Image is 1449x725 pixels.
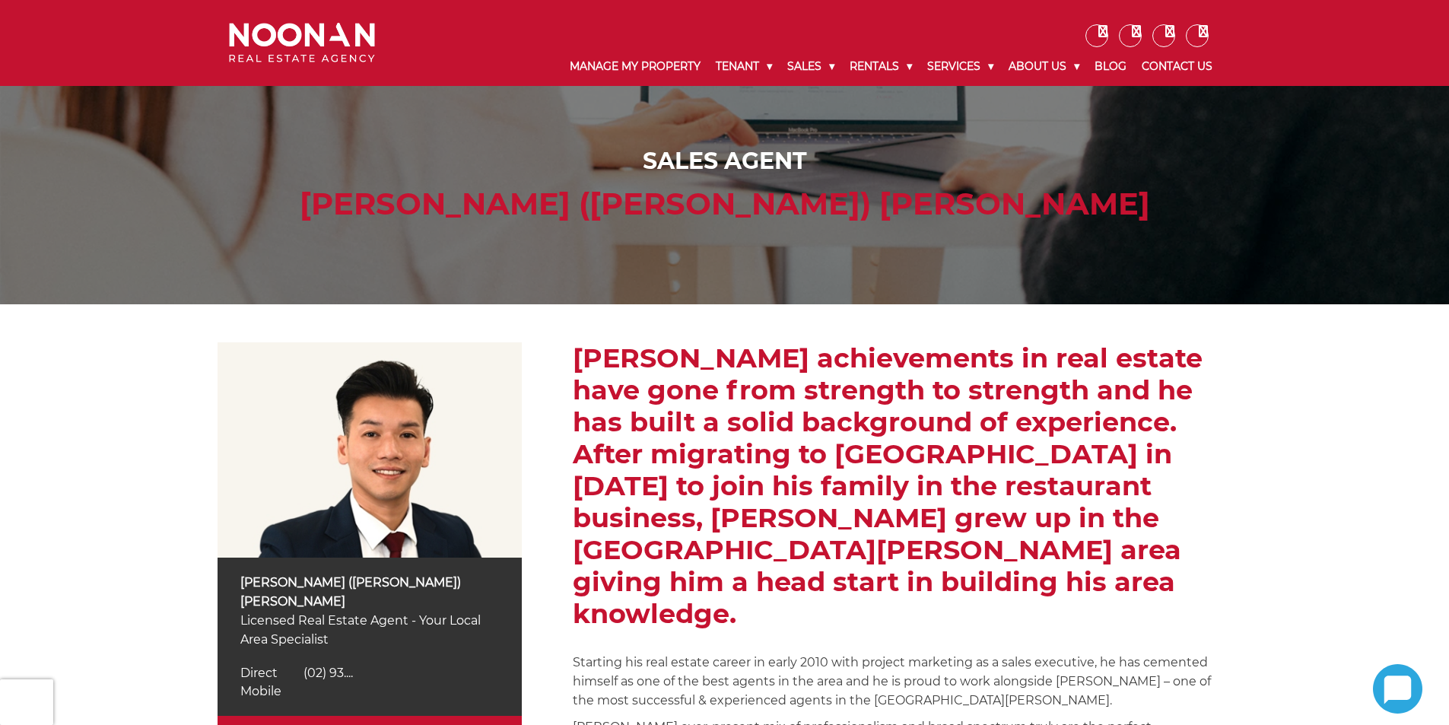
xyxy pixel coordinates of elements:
[240,684,304,698] a: Click to reveal phone number
[218,342,522,558] img: Simon (Xin Rong) Cai
[842,47,920,86] a: Rentals
[1134,47,1220,86] a: Contact Us
[240,573,499,611] p: [PERSON_NAME] ([PERSON_NAME]) [PERSON_NAME]
[303,666,353,680] span: (02) 93....
[233,144,1216,178] div: Sales Agent
[780,47,842,86] a: Sales
[229,23,375,63] img: Noonan Real Estate Agency
[240,684,281,698] span: Mobile
[562,47,708,86] a: Manage My Property
[573,342,1231,630] h2: [PERSON_NAME] achievements in real estate have gone from strength to strength and he has built a ...
[1001,47,1087,86] a: About Us
[240,666,353,680] a: Click to reveal phone number
[240,666,278,680] span: Direct
[573,653,1231,710] p: Starting his real estate career in early 2010 with project marketing as a sales executive, he has...
[233,186,1216,222] h1: [PERSON_NAME] ([PERSON_NAME]) [PERSON_NAME]
[920,47,1001,86] a: Services
[240,611,499,649] p: Licensed Real Estate Agent - Your Local Area Specialist
[708,47,780,86] a: Tenant
[1087,47,1134,86] a: Blog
